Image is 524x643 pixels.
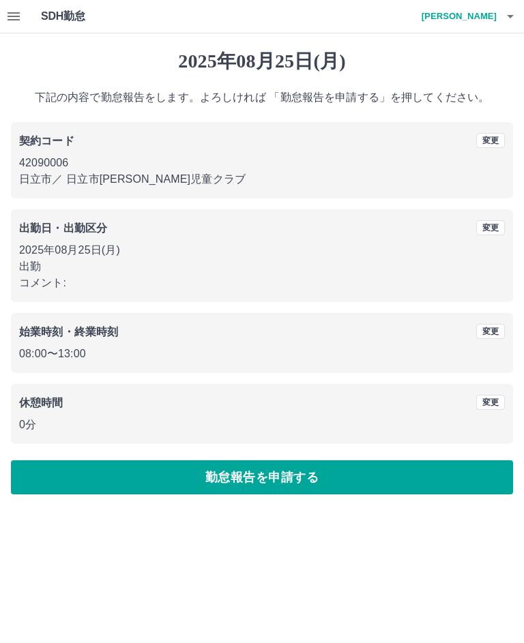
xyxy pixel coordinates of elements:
b: 契約コード [19,135,74,147]
button: 変更 [476,220,505,235]
button: 変更 [476,395,505,410]
p: 日立市 ／ 日立市[PERSON_NAME]児童クラブ [19,171,505,188]
p: 0分 [19,417,505,433]
p: 08:00 〜 13:00 [19,346,505,362]
b: 出勤日・出勤区分 [19,222,107,234]
p: 下記の内容で勤怠報告をします。よろしければ 「勤怠報告を申請する」を押してください。 [11,89,513,106]
p: 42090006 [19,155,505,171]
b: 休憩時間 [19,397,63,408]
p: 出勤 [19,258,505,275]
button: 変更 [476,324,505,339]
p: 2025年08月25日(月) [19,242,505,258]
button: 勤怠報告を申請する [11,460,513,494]
p: コメント: [19,275,505,291]
button: 変更 [476,133,505,148]
b: 始業時刻・終業時刻 [19,326,118,338]
h1: 2025年08月25日(月) [11,50,513,73]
